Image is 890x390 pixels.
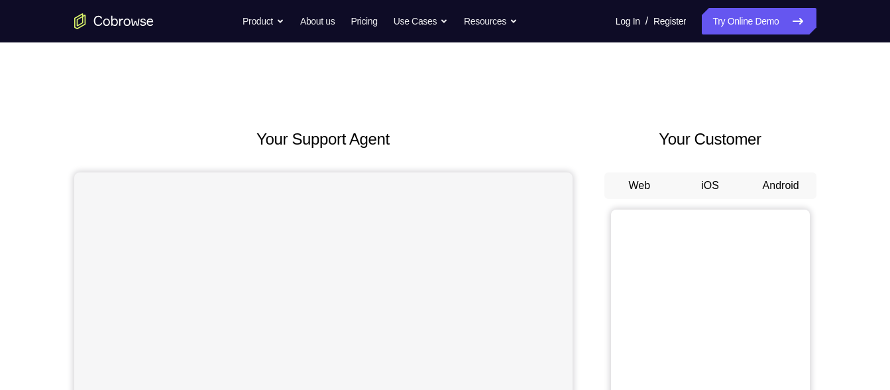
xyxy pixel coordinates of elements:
[616,8,640,34] a: Log In
[653,8,686,34] a: Register
[675,172,746,199] button: iOS
[394,8,448,34] button: Use Cases
[74,13,154,29] a: Go to the home page
[604,127,816,151] h2: Your Customer
[645,13,648,29] span: /
[702,8,816,34] a: Try Online Demo
[746,172,816,199] button: Android
[74,127,573,151] h2: Your Support Agent
[243,8,284,34] button: Product
[604,172,675,199] button: Web
[300,8,335,34] a: About us
[464,8,518,34] button: Resources
[351,8,377,34] a: Pricing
